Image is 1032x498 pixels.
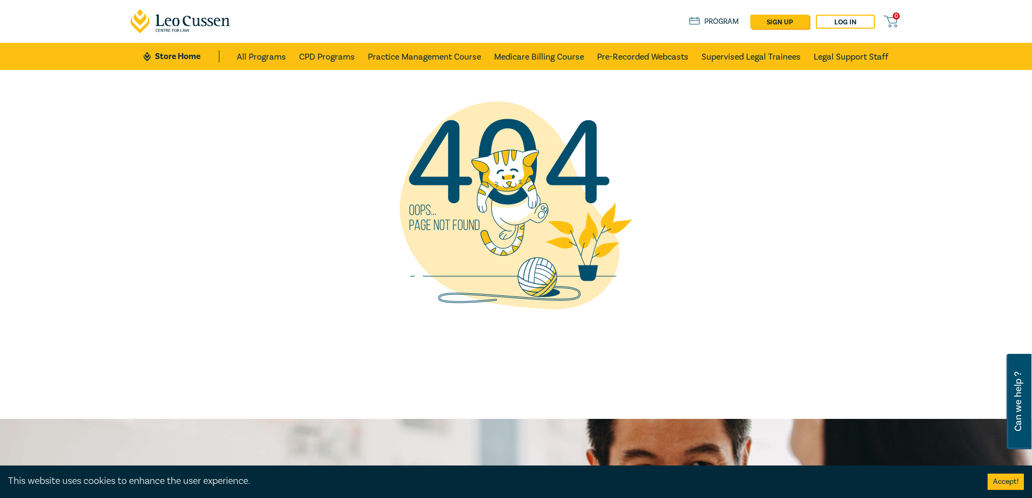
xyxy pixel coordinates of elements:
[368,43,481,70] a: Practice Management Course
[144,50,219,62] a: Store Home
[381,70,652,341] img: not found
[299,43,355,70] a: CPD Programs
[689,16,739,28] a: Program
[1013,360,1023,443] span: Can we help ?
[893,12,900,20] span: 0
[814,43,888,70] a: Legal Support Staff
[702,43,801,70] a: Supervised Legal Trainees
[597,43,689,70] a: Pre-Recorded Webcasts
[8,474,971,488] div: This website uses cookies to enhance the user experience.
[237,43,286,70] a: All Programs
[988,474,1024,490] button: Accept cookies
[494,43,584,70] a: Medicare Billing Course
[816,15,875,29] a: Log in
[750,15,809,29] a: sign up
